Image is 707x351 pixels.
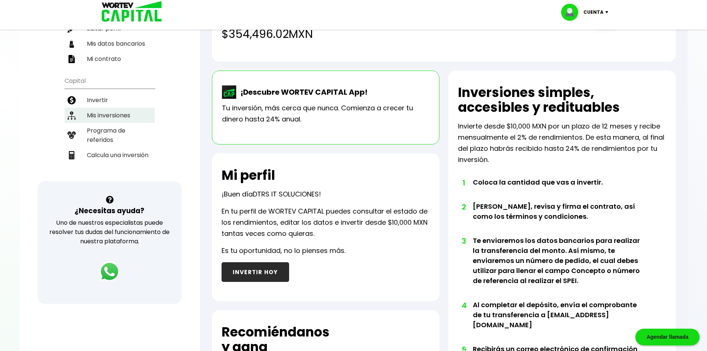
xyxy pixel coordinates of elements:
[65,92,155,108] a: Invertir
[458,85,666,115] h2: Inversiones simples, accesibles y redituables
[65,1,155,66] ul: Perfil
[222,245,346,256] p: Es tu oportunidad, no lo pienses más.
[222,26,570,42] h4: $354,496.02 MXN
[222,262,289,282] button: INVERTIR HOY
[253,189,319,199] span: DTRS IT SOLUCIONES
[237,87,367,98] p: ¡Descubre WORTEV CAPITAL App!
[603,11,613,13] img: icon-down
[462,177,465,188] span: 1
[635,329,700,345] div: Agendar llamada
[99,261,120,282] img: logos_whatsapp-icon.242b2217.svg
[458,121,666,165] p: Invierte desde $10,000 MXN por un plazo de 12 meses y recibe mensualmente el 2% de rendimientos. ...
[65,72,155,181] ul: Capital
[583,7,603,18] p: Cuenta
[68,55,76,63] img: contrato-icon.f2db500c.svg
[65,147,155,163] a: Calcula una inversión
[65,36,155,51] a: Mis datos bancarios
[462,235,465,247] span: 3
[473,235,645,300] li: Te enviaremos los datos bancarios para realizar la transferencia del monto. Así mismo, te enviare...
[473,300,645,344] li: Al completar el depósito, envía el comprobante de tu transferencia a [EMAIL_ADDRESS][DOMAIN_NAME]
[473,201,645,235] li: [PERSON_NAME], revisa y firma el contrato, así como los términos y condiciones.
[65,123,155,147] a: Programa de referidos
[222,85,237,99] img: wortev-capital-app-icon
[68,40,76,48] img: datos-icon.10cf9172.svg
[68,96,76,104] img: invertir-icon.b3b967d7.svg
[462,201,465,212] span: 2
[222,103,429,125] p: Tu inversión, más cerca que nunca. Comienza a crecer tu dinero hasta 24% anual.
[68,111,76,120] img: inversiones-icon.6695dc30.svg
[222,189,321,200] p: ¡Buen día !
[47,218,172,246] p: Uno de nuestros especialistas puede resolver tus dudas del funcionamiento de nuestra plataforma.
[473,177,645,201] li: Coloca la cantidad que vas a invertir.
[462,300,465,311] span: 4
[561,4,583,21] img: profile-image
[222,206,430,239] p: En tu perfil de WORTEV CAPITAL puedes consultar el estado de los rendimientos, editar los datos e...
[75,205,144,216] h3: ¿Necesitas ayuda?
[68,151,76,159] img: calculadora-icon.17d418c4.svg
[65,51,155,66] a: Mi contrato
[65,108,155,123] a: Mis inversiones
[68,131,76,139] img: recomiendanos-icon.9b8e9327.svg
[222,168,275,183] h2: Mi perfil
